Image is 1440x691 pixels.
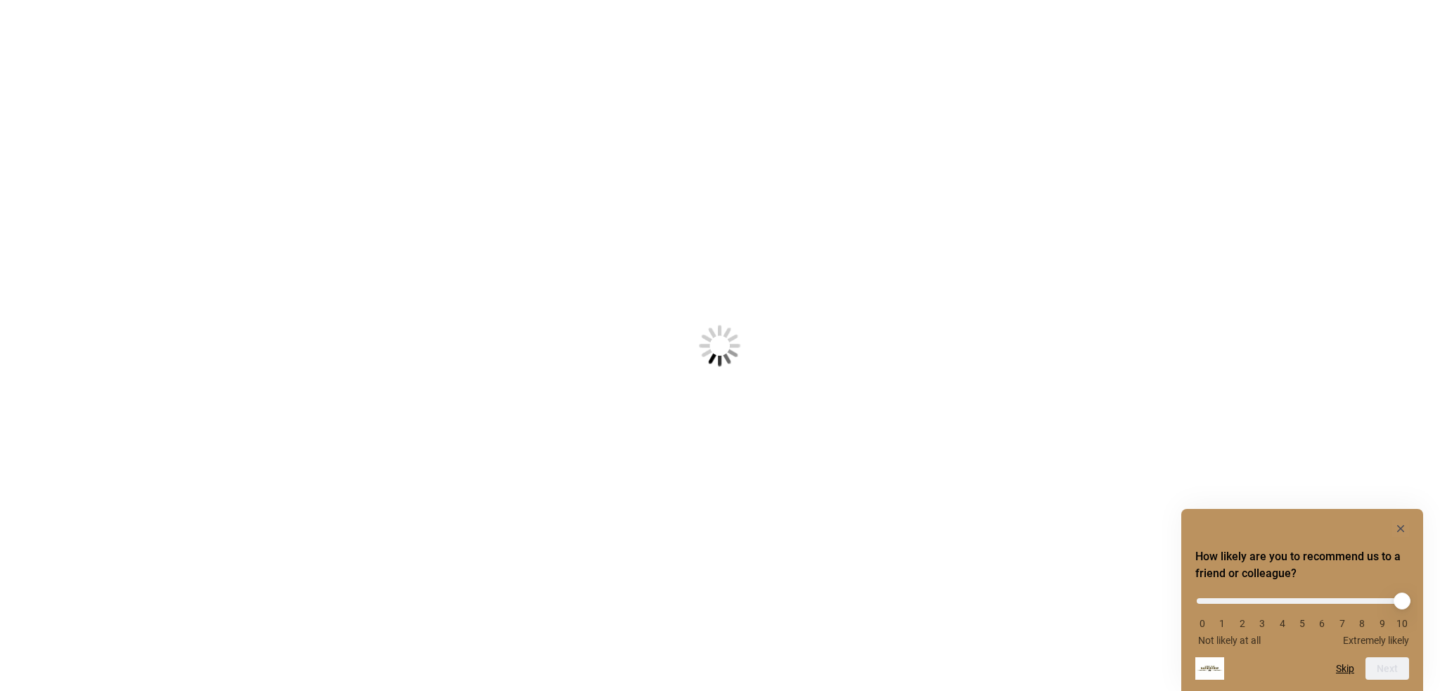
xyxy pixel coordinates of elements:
li: 0 [1195,618,1209,629]
img: Loading [630,256,810,436]
li: 2 [1235,618,1249,629]
li: 6 [1315,618,1329,629]
li: 4 [1275,618,1290,629]
h2: How likely are you to recommend us to a friend or colleague? Select an option from 0 to 10, with ... [1195,548,1409,582]
li: 1 [1215,618,1229,629]
button: Skip [1336,663,1354,674]
div: How likely are you to recommend us to a friend or colleague? Select an option from 0 to 10, with ... [1195,588,1409,646]
span: Extremely likely [1343,635,1409,646]
li: 7 [1335,618,1349,629]
button: Next question [1365,657,1409,680]
li: 5 [1295,618,1309,629]
li: 9 [1375,618,1389,629]
div: How likely are you to recommend us to a friend or colleague? Select an option from 0 to 10, with ... [1195,520,1409,680]
button: Hide survey [1392,520,1409,537]
li: 3 [1255,618,1269,629]
span: Not likely at all [1198,635,1261,646]
li: 8 [1355,618,1369,629]
li: 10 [1395,618,1409,629]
